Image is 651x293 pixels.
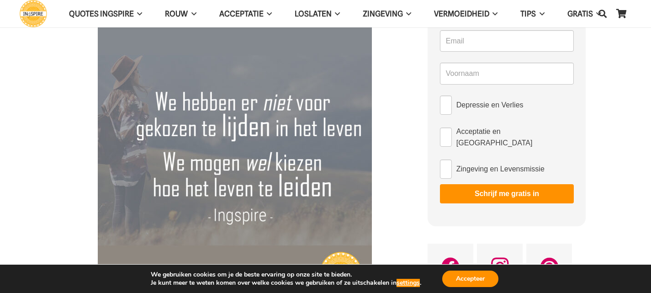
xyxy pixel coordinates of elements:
a: QUOTES INGSPIREQUOTES INGSPIRE Menu [58,2,153,26]
button: settings [397,279,420,287]
span: Loslaten [295,9,332,18]
a: LoslatenLoslaten Menu [283,2,351,26]
span: ROUW [165,9,188,18]
a: AcceptatieAcceptatie Menu [208,2,283,26]
span: Zingeving Menu [403,2,411,25]
a: Instagram [477,244,523,289]
span: Depressie en Verlies [456,99,524,111]
span: VERMOEIDHEID Menu [489,2,498,25]
span: Acceptatie Menu [264,2,272,25]
span: GRATIS Menu [593,2,601,25]
a: Pinterest [526,244,572,289]
span: QUOTES INGSPIRE [69,9,134,18]
span: TIPS Menu [536,2,544,25]
a: ROUWROUW Menu [153,2,207,26]
button: Accepteer [442,271,498,287]
a: TIPSTIPS Menu [509,2,556,26]
p: Je kunt meer te weten komen over welke cookies we gebruiken of ze uitschakelen in . [151,279,421,287]
span: Acceptatie [219,9,264,18]
a: GRATISGRATIS Menu [556,2,613,26]
a: Facebook [428,244,473,289]
a: ZingevingZingeving Menu [351,2,423,26]
span: VERMOEIDHEID [434,9,489,18]
span: TIPS [520,9,536,18]
span: Zingeving [363,9,403,18]
p: We gebruiken cookies om je de beste ervaring op onze site te bieden. [151,271,421,279]
input: Zingeving en Levensmissie [440,160,452,179]
input: Acceptatie en [GEOGRAPHIC_DATA] [440,128,452,147]
input: Depressie en Verlies [440,96,452,115]
a: VERMOEIDHEIDVERMOEIDHEID Menu [423,2,509,26]
span: GRATIS [567,9,593,18]
input: Email [440,30,574,52]
span: Loslaten Menu [332,2,340,25]
a: Zoeken [593,2,612,25]
span: Acceptatie en [GEOGRAPHIC_DATA] [456,126,574,149]
span: Zingeving en Levensmissie [456,163,545,175]
span: QUOTES INGSPIRE Menu [134,2,142,25]
span: ROUW Menu [188,2,196,25]
input: Voornaam [440,63,574,85]
button: Schrijf me gratis in [440,184,574,203]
